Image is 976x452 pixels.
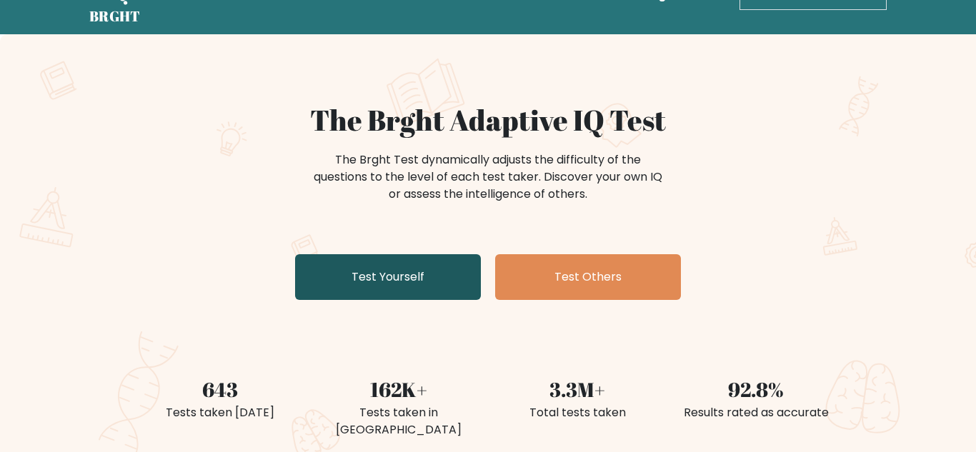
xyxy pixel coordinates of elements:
[139,103,837,137] h1: The Brght Adaptive IQ Test
[497,404,658,421] div: Total tests taken
[139,374,301,404] div: 643
[675,404,837,421] div: Results rated as accurate
[309,151,667,203] div: The Brght Test dynamically adjusts the difficulty of the questions to the level of each test take...
[139,404,301,421] div: Tests taken [DATE]
[89,8,141,25] h5: BRGHT
[318,374,479,404] div: 162K+
[318,404,479,438] div: Tests taken in [GEOGRAPHIC_DATA]
[497,374,658,404] div: 3.3M+
[495,254,681,300] a: Test Others
[295,254,481,300] a: Test Yourself
[675,374,837,404] div: 92.8%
